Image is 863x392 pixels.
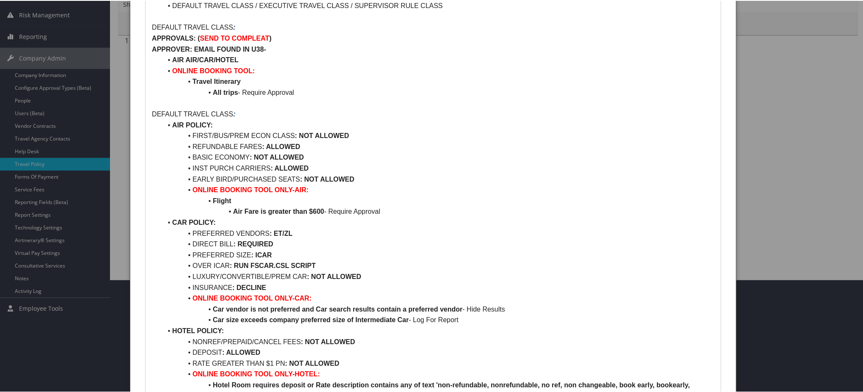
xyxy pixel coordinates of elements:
strong: ) [269,34,272,41]
p: DEFAULT TRAVEL CLASS [152,21,715,32]
strong: : ALLOWED [271,164,309,171]
li: PREFERRED SIZE [162,249,715,260]
li: - Hide Results [162,303,715,314]
strong: : REQUIRED [234,240,273,247]
strong: : ET/ZL [269,229,292,236]
strong: AIR POLICY: [172,121,213,128]
strong: ONLINE BOOKING TOOL ONLY-CAR: [192,294,312,301]
li: NONREF/PREPAID/CANCEL FEES [162,336,715,347]
strong: SEND TO COMPLEAT [200,34,269,41]
em: : [233,23,235,30]
li: FIRST/BUS/PREM ECON CLASS [162,130,715,141]
li: BASIC ECONOMY [162,151,715,162]
strong: Travel Itinerary [192,77,241,84]
strong: APPROVER: EMAIL FOUND IN U38- [152,45,266,52]
li: INSURANCE [162,282,715,293]
strong: : NOT ALLOWED [307,272,361,279]
strong: ONLINE BOOKING TOOL ONLY-AIR: [192,185,308,193]
p: DEFAULT TRAVEL CLASS [152,108,715,119]
em: : [233,110,235,117]
li: REFUNDABLE FARES [162,141,715,152]
strong: : ALLOWED [262,142,300,149]
li: DIRECT BILL [162,238,715,249]
strong: AIR AIR/CAR/HOTEL [172,55,239,63]
strong: Flight [213,196,231,204]
strong: : ALLOWED [222,348,260,355]
strong: Car size exceeds company preferred size of Intermediate Car [213,315,409,323]
li: EARLY BIRD/PURCHASED SEATS [162,173,715,184]
strong: : ICAR [251,251,272,258]
strong: ( [198,34,200,41]
strong: : NOT ALLOWED [300,175,354,182]
strong: : NOT ALLOWED [285,359,339,366]
strong: : NOT ALLOWED [250,153,304,160]
strong: APPROVALS: [152,34,196,41]
li: DEPOSIT [162,346,715,357]
strong: : DECLINE [232,283,266,290]
strong: HOTEL POLICY: [172,326,224,334]
strong: ONLINE BOOKING TOOL: [172,66,255,74]
strong: All trips [213,88,238,95]
li: INST PURCH CARRIERS [162,162,715,173]
li: PREFERRED VENDORS [162,227,715,238]
strong: : NOT ALLOWED [295,131,349,138]
strong: ONLINE BOOKING TOOL ONLY-HOTEL: [192,370,320,377]
strong: Air Fare is greater than $600 [233,207,324,214]
li: - Log For Report [162,314,715,325]
strong: Car vendor is not preferred and Car search results contain a preferred vendor [213,305,462,312]
li: LUXURY/CONVERTIBLE/PREM CAR [162,271,715,282]
strong: : NOT ALLOWED [301,337,355,345]
li: OVER ICAR [162,259,715,271]
li: - Require Approval [162,86,715,97]
strong: CAR POLICY: [172,218,216,225]
li: RATE GREATER THAN $1 PN [162,357,715,368]
strong: : RUN FSCAR.CSL SCRIPT [230,261,316,268]
li: - Require Approval [162,205,715,216]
